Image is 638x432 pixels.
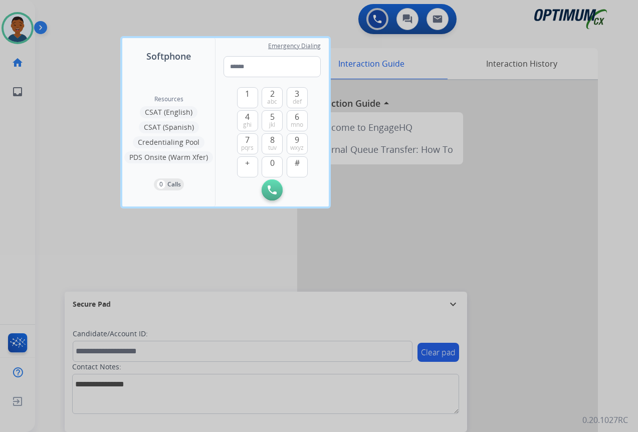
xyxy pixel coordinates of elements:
button: Credentialing Pool [133,136,204,148]
span: # [295,157,300,169]
button: 1 [237,87,258,108]
span: 0 [270,157,275,169]
span: 6 [295,111,299,123]
button: 7pqrs [237,133,258,154]
button: 3def [287,87,308,108]
span: wxyz [290,144,304,152]
span: 7 [245,134,250,146]
span: ghi [243,121,252,129]
button: 6mno [287,110,308,131]
button: 4ghi [237,110,258,131]
span: 4 [245,111,250,123]
button: 0Calls [154,178,184,190]
p: Calls [167,180,181,189]
span: jkl [269,121,275,129]
span: Resources [154,95,183,103]
span: 8 [270,134,275,146]
span: 1 [245,88,250,100]
span: Softphone [146,49,191,63]
button: + [237,156,258,177]
button: PDS Onsite (Warm Xfer) [124,151,213,163]
button: CSAT (Spanish) [139,121,199,133]
span: 5 [270,111,275,123]
span: def [293,98,302,106]
button: 8tuv [262,133,283,154]
span: mno [291,121,303,129]
button: 2abc [262,87,283,108]
button: # [287,156,308,177]
p: 0 [157,180,165,189]
button: 5jkl [262,110,283,131]
button: 9wxyz [287,133,308,154]
button: CSAT (English) [140,106,197,118]
span: Emergency Dialing [268,42,321,50]
span: + [245,157,250,169]
span: pqrs [241,144,254,152]
p: 0.20.1027RC [582,414,628,426]
button: 0 [262,156,283,177]
span: 3 [295,88,299,100]
span: 2 [270,88,275,100]
img: call-button [268,185,277,194]
span: tuv [268,144,277,152]
span: 9 [295,134,299,146]
span: abc [267,98,277,106]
